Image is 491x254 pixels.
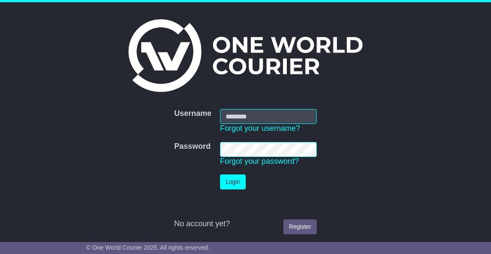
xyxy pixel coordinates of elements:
[86,244,210,251] span: © One World Courier 2025. All rights reserved.
[220,124,300,133] a: Forgot your username?
[174,142,211,151] label: Password
[283,219,317,234] a: Register
[220,174,246,189] button: Login
[128,19,362,92] img: One World
[174,219,317,229] div: No account yet?
[220,157,299,165] a: Forgot your password?
[174,109,211,118] label: Username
